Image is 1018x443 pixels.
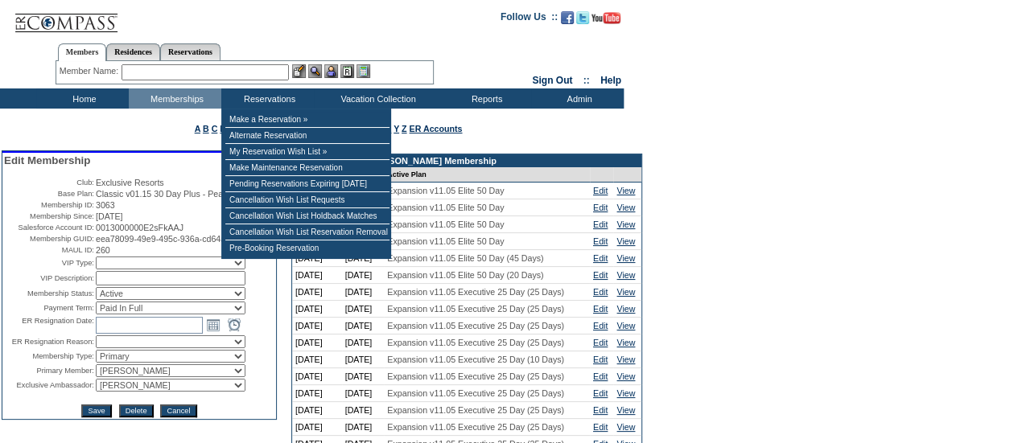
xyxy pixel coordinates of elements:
img: Impersonate [324,64,338,78]
td: [DATE] [292,267,342,284]
td: [DATE] [342,402,385,419]
a: View [616,236,635,246]
a: Edit [593,287,608,297]
span: 3063 [96,200,115,210]
td: Membership GUID: [4,234,94,244]
span: Expansion v11.05 Executive 25 Day (25 Days) [387,304,564,314]
td: [DATE] [292,284,342,301]
td: MAUL ID: [4,245,94,255]
a: Edit [593,321,608,330]
input: Save [81,404,111,417]
td: Active Plan [384,167,590,183]
span: Expansion v11.05 Elite 50 Day [387,186,504,195]
td: Vacation Collection [314,88,439,109]
a: View [616,371,635,381]
td: Alternate Reservation [225,128,389,144]
div: Member Name: [60,64,122,78]
a: ER Accounts [409,124,462,133]
a: View [616,321,635,330]
td: Admin [531,88,624,109]
a: D [220,124,226,133]
a: View [616,338,635,347]
td: Pre-Booking Reservation [225,240,389,256]
span: eea78099-49e9-495c-936a-cd64a4752165 [96,234,259,244]
td: Membership Status: [4,287,94,300]
a: Reservations [160,43,220,60]
td: Cancellation Wish List Requests [225,192,389,208]
img: b_calculator.gif [357,64,370,78]
td: VIP Description: [4,271,94,285]
td: Make a Reservation » [225,112,389,128]
a: Open the calendar popup. [204,316,222,334]
td: [DATE] [342,284,385,301]
a: View [616,388,635,398]
span: [DATE] [96,211,123,221]
a: View [616,253,635,263]
a: Edit [593,186,608,195]
td: ER Resignation Reason: [4,335,94,348]
td: [DATE] [292,301,342,318]
a: View [616,270,635,280]
input: Cancel [160,404,196,417]
td: [DATE] [342,301,385,318]
td: [DATE] [292,419,342,436]
a: Edit [593,270,608,280]
td: [DATE] [292,385,342,402]
a: Edit [593,355,608,364]
td: Membership Type: [4,350,94,363]
span: 0013000000E2sFkAAJ [96,223,183,232]
td: Base Plan: [4,189,94,199]
td: Payment Term: [4,301,94,314]
a: View [616,203,635,212]
a: View [616,304,635,314]
td: Follow Us :: [501,10,558,29]
span: Expansion v11.05 Elite 50 Day (20 Days) [387,270,543,280]
td: [DATE] [292,351,342,368]
span: Expansion v11.05 Elite 50 Day [387,203,504,212]
td: Memberships [129,88,221,109]
td: VIP Type: [4,256,94,269]
td: Make Maintenance Reservation [225,160,389,176]
a: View [616,355,635,364]
a: Edit [593,371,608,381]
td: My Reservation Wish List » [225,144,389,160]
span: Expansion v11.05 Executive 25 Day (25 Days) [387,338,564,347]
img: Reservations [340,64,354,78]
td: [DATE] [342,419,385,436]
span: Expansion v11.05 Elite 50 Day [387,219,504,229]
img: Follow us on Twitter [576,11,589,24]
a: Subscribe to our YouTube Channel [591,16,620,26]
td: [DATE] [342,267,385,284]
a: Become our fan on Facebook [561,16,574,26]
td: Reservations [221,88,314,109]
a: View [616,186,635,195]
img: Become our fan on Facebook [561,11,574,24]
a: Members [58,43,107,61]
span: Expansion v11.05 Executive 25 Day (25 Days) [387,405,564,415]
input: Delete [119,404,154,417]
span: Classic v01.15 30 Day Plus - Peak [96,189,227,199]
img: Subscribe to our YouTube Channel [591,12,620,24]
td: Exclusive Ambassador: [4,379,94,392]
span: 260 [96,245,110,255]
span: Expansion v11.05 Executive 25 Day (25 Days) [387,287,564,297]
td: [DATE] [342,385,385,402]
td: Salesforce Account ID: [4,223,94,232]
a: Edit [593,253,608,263]
span: Expansion v11.05 Executive 25 Day (25 Days) [387,321,564,330]
a: A [195,124,200,133]
td: [DATE] [342,318,385,334]
td: Cancellation Wish List Holdback Matches [225,208,389,224]
span: :: [583,75,590,86]
a: Follow us on Twitter [576,16,589,26]
a: Z [402,124,407,133]
span: Exclusive Resorts [96,178,164,187]
td: Home [36,88,129,109]
img: b_edit.gif [292,64,306,78]
a: View [616,219,635,229]
span: Expansion v11.05 Executive 25 Day (25 Days) [387,422,564,432]
a: Edit [593,338,608,347]
td: [DATE] [292,334,342,351]
td: [DATE] [342,334,385,351]
a: Edit [593,236,608,246]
